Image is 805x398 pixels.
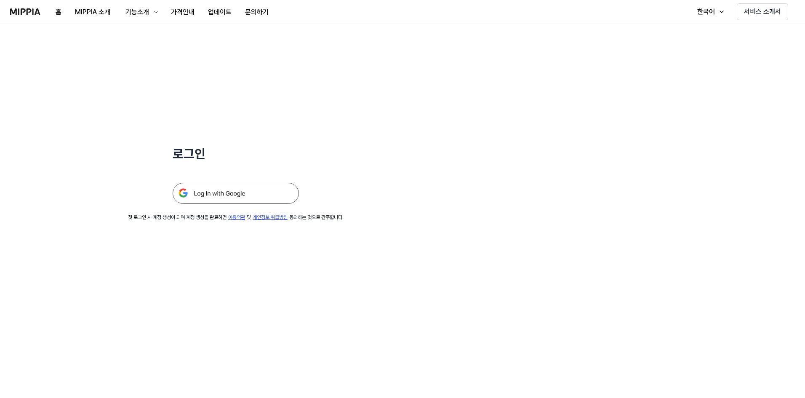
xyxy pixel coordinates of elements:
a: 업데이트 [201,0,238,24]
img: logo [10,8,40,15]
button: 한국어 [689,3,730,20]
a: 이용약관 [228,214,245,220]
img: 구글 로그인 버튼 [173,183,299,204]
div: 기능소개 [124,7,151,17]
h1: 로그인 [173,145,299,163]
button: MIPPIA 소개 [68,4,117,21]
a: 개인정보 취급방침 [253,214,288,220]
button: 기능소개 [117,4,164,21]
div: 한국어 [696,7,717,17]
button: 업데이트 [201,4,238,21]
button: 홈 [49,4,68,21]
button: 문의하기 [238,4,275,21]
div: 첫 로그인 시 계정 생성이 되며 계정 생성을 완료하면 및 동의하는 것으로 간주합니다. [128,214,344,221]
button: 서비스 소개서 [737,3,788,20]
button: 가격안내 [164,4,201,21]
